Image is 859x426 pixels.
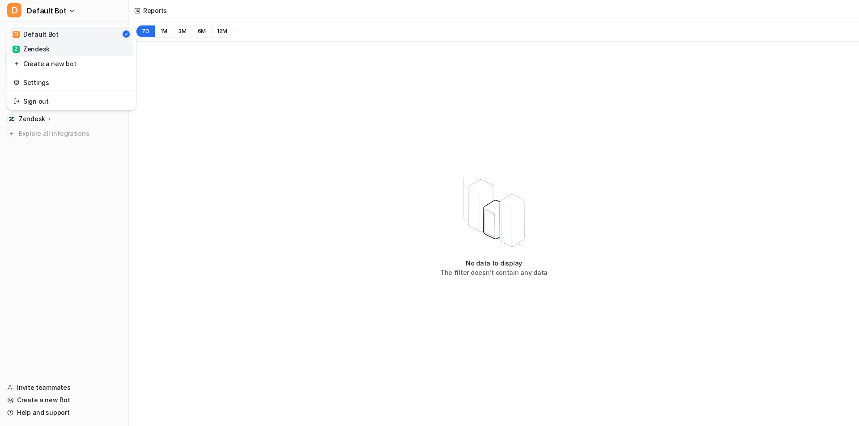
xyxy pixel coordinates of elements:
[13,31,20,38] span: D
[13,30,59,39] div: Default Bot
[7,25,136,110] div: DDefault Bot
[7,3,21,17] span: D
[13,59,20,68] img: reset
[13,44,50,54] div: Zendesk
[13,97,20,106] img: reset
[13,78,20,87] img: reset
[10,75,133,90] a: Settings
[27,4,67,17] span: Default Bot
[13,46,20,53] span: Z
[10,56,133,71] a: Create a new bot
[10,94,133,109] a: Sign out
